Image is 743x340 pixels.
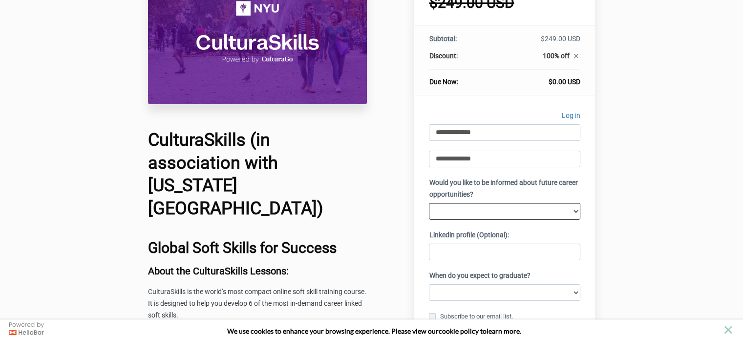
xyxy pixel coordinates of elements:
[429,229,509,241] label: Linkedin profile (Optional):
[570,52,580,63] a: close
[429,35,456,43] span: Subtotal:
[549,78,580,86] span: $0.00 USD
[429,51,492,69] th: Discount:
[487,327,521,335] span: learn more.
[429,313,436,320] input: Subscribe to our email list.
[429,270,530,282] label: When do you expect to graduate?
[572,52,580,60] i: close
[562,110,580,124] a: Log in
[493,34,580,51] td: $249.00 USD
[439,327,479,335] a: cookie policy
[227,327,439,335] span: We use cookies to enhance your browsing experience. Please view our
[722,324,734,336] button: close
[148,129,367,220] h1: CulturaSkills (in association with [US_STATE][GEOGRAPHIC_DATA])
[148,239,337,256] b: Global Soft Skills for Success
[429,69,492,87] th: Due Now:
[148,288,366,319] span: CulturaSkills is the world’s most compact online soft skill training course. It is designed to he...
[148,266,367,276] h3: About the CulturaSkills Lessons:
[543,52,570,60] span: 100% off
[429,311,512,322] label: Subscribe to our email list.
[429,177,580,201] label: Would you like to be informed about future career opportunities?
[480,327,487,335] strong: to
